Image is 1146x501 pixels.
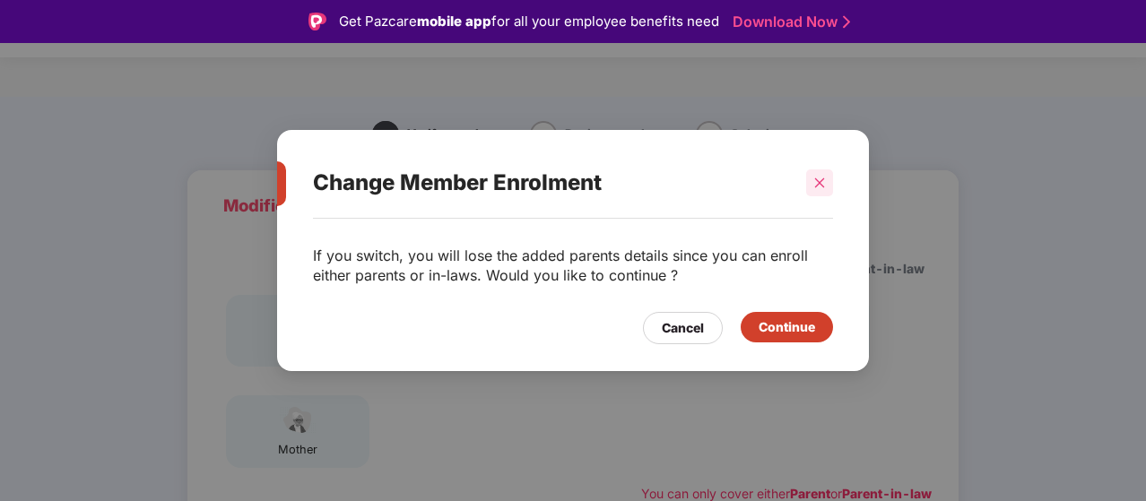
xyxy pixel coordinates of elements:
div: Continue [759,317,815,337]
div: Cancel [662,318,704,338]
div: Change Member Enrolment [313,148,790,218]
img: Stroke [843,13,850,31]
a: Download Now [733,13,845,31]
div: Get Pazcare for all your employee benefits need [339,11,719,32]
strong: mobile app [417,13,491,30]
img: Logo [308,13,326,30]
p: If you switch, you will lose the added parents details since you can enroll either parents or in-... [313,246,833,285]
span: close [813,177,826,189]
